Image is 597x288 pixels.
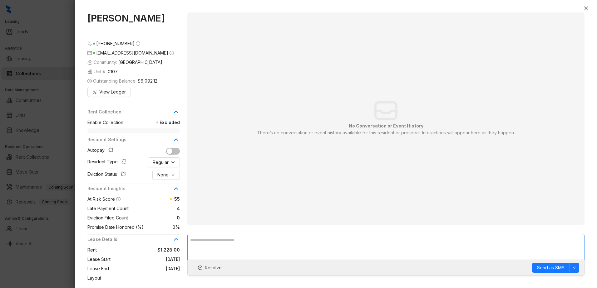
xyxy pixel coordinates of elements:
img: building-icon [87,60,92,65]
span: [DATE] [111,256,180,263]
strong: No Conversation or Event History [349,123,423,128]
span: 4 [129,205,180,212]
p: There’s no conversation or event history available for this resident or prospect. Interactions wi... [257,129,515,136]
span: check-circle [198,266,202,270]
span: [DATE] [109,265,180,272]
span: Resident Insights [87,185,172,192]
span: [PHONE_NUMBER] [96,41,135,46]
span: Resolve [205,264,222,271]
span: At Risk Score [87,196,115,202]
span: info-circle [136,41,140,46]
span: Enable Collection [87,119,123,126]
div: Resident Settings [87,136,180,147]
span: down [171,173,175,177]
span: Outstanding Balance: [87,78,157,84]
span: down [572,266,576,270]
span: Promise Date Honored (%) [87,224,144,231]
span: 0107 [108,68,118,75]
button: View Ledger [87,87,131,97]
span: dollar [87,79,92,83]
div: Rent Collection [87,108,180,119]
div: Eviction Status [87,171,128,179]
span: file-search [92,90,97,94]
span: $6,092.12 [138,78,157,84]
span: [GEOGRAPHIC_DATA] [118,59,162,66]
span: Regular [153,159,169,166]
span: Excluded [123,119,180,126]
span: Community: [87,59,162,66]
div: Autopay [87,147,116,155]
span: info-circle [170,51,174,55]
span: 55 [174,196,180,202]
div: Resident Type [87,158,129,166]
button: Regulardown [148,157,180,167]
span: Lease Details [87,236,172,243]
div: Lease Details [87,236,180,247]
span: Unit #: [87,68,118,75]
span: close [584,6,589,11]
span: [EMAIL_ADDRESS][DOMAIN_NAME] [96,50,168,55]
button: Resolve [193,263,227,273]
span: Rent Collection [87,108,172,115]
span: info-circle [116,197,121,201]
span: Resident Settings [87,136,172,143]
button: Close [582,5,590,12]
span: Send as SMS [537,264,565,271]
span: Lease Start [87,256,111,263]
span: 0% [144,224,180,231]
span: None [157,171,169,178]
span: Lease End [87,265,109,272]
span: mail [87,51,92,55]
h1: [PERSON_NAME] [87,12,180,24]
div: Resident Insights [87,185,180,196]
span: 0 [128,214,180,221]
span: down [171,161,175,164]
button: Nonedown [152,170,180,180]
span: phone [87,41,92,46]
span: Rent [87,247,97,253]
span: View Ledger [99,89,126,95]
img: empty [374,101,397,120]
span: $1,228.00 [97,247,180,253]
button: Send as SMS [532,263,570,273]
img: building-icon [87,69,92,74]
span: Eviction Filed Count [87,214,128,221]
span: Layout [87,275,101,281]
span: Late Payment Count [87,205,129,212]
